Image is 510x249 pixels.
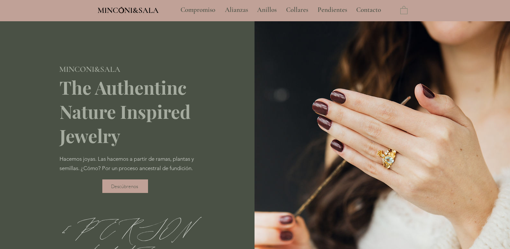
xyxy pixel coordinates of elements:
a: Alianzas [220,2,252,18]
p: Compromiso [177,2,218,18]
a: Anillos [252,2,281,18]
span: MINCONI&SALA [97,5,159,15]
nav: Sitio [163,2,399,18]
a: MINCONI&SALA [59,63,120,74]
a: Pendientes [313,2,351,18]
a: Collares [281,2,313,18]
p: Alianzas [222,2,251,18]
a: Descúbrenos [102,179,148,193]
p: Pendientes [314,2,350,18]
p: Contacto [353,2,384,18]
img: Minconi Sala [119,7,124,13]
p: Collares [283,2,311,18]
a: Contacto [351,2,386,18]
span: The Authentinc Nature Inspired Jewelry [60,75,190,148]
span: Descúbrenos [111,183,138,189]
p: Anillos [254,2,280,18]
a: Compromiso [176,2,220,18]
span: Hacemos joyas. Las hacemos a partir de ramas, plantas y semillas. ¿Cómo? Por un proceso ancestral... [60,156,194,171]
a: MINCONI&SALA [97,4,159,15]
span: MINCONI&SALA [59,64,120,74]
